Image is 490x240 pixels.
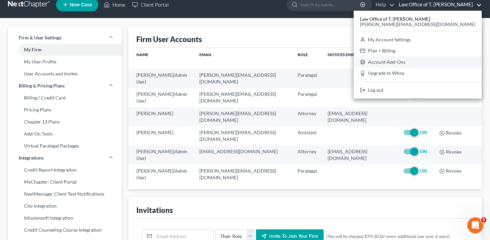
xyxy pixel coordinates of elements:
td: [PERSON_NAME] [128,126,194,145]
a: My User Profile [8,56,122,68]
td: [PERSON_NAME][EMAIL_ADDRESS][DOMAIN_NAME] [194,165,292,184]
a: Plan + Billing [354,45,482,56]
button: Revoke [439,169,462,174]
a: Billing & Pricing Plans [8,80,122,92]
strong: ON [420,168,427,174]
a: NextMessage: Client Text Notifications [8,188,122,200]
th: Notices Email [322,48,397,69]
strong: Law Office of T. [PERSON_NAME] [360,16,430,22]
a: Firm & User Settings [8,32,122,44]
a: Pricing Plans [8,104,122,116]
span: Paralegal [298,72,317,78]
span: New Case [70,2,92,7]
td: [PERSON_NAME][EMAIL_ADDRESS][DOMAIN_NAME] [194,69,292,88]
div: Law Office of T. [PERSON_NAME] [354,11,482,98]
td: [PERSON_NAME][EMAIL_ADDRESS][DOMAIN_NAME] [194,126,292,145]
td: [PERSON_NAME] [128,88,194,107]
a: Credit Counseling Course Integration [8,224,122,236]
span: (Admin User) [136,168,187,180]
a: Clio Integration [8,200,122,212]
td: [PERSON_NAME][EMAIL_ADDRESS][DOMAIN_NAME] [194,107,292,126]
a: Add-On Tools [8,128,122,140]
span: Billing & Pricing Plans [19,82,65,89]
span: Integrations [19,155,44,161]
span: 5 [481,217,486,223]
td: [EMAIL_ADDRESS][DOMAIN_NAME] [194,146,292,165]
td: [EMAIL_ADDRESS][DOMAIN_NAME] [322,107,397,126]
td: [PERSON_NAME] [128,165,194,184]
button: Revoke [439,131,462,136]
strong: ON [420,130,427,135]
a: Integrations [8,152,122,164]
a: User Accounts and Invites [8,68,122,80]
a: Infusionsoft Integration [8,212,122,224]
a: Chapter 13 Plans [8,116,122,128]
a: My Account Settings [354,34,482,45]
a: Account Add-Ons [354,56,482,68]
div: Firm User Accounts [136,34,202,44]
span: Attorney [298,110,316,116]
span: Assistant [298,130,317,135]
td: [EMAIL_ADDRESS][DOMAIN_NAME] [322,146,397,165]
a: Billing / Credit Card [8,92,122,104]
span: Invite to join your firm [269,233,318,239]
th: Email [194,48,292,69]
th: Name [128,48,194,69]
div: Invitations [136,205,173,215]
td: [PERSON_NAME] [128,69,194,88]
span: [PERSON_NAME][EMAIL_ADDRESS][DOMAIN_NAME] [360,21,475,27]
strong: ON [420,149,427,154]
span: Firm & User Settings [19,34,61,41]
iframe: Intercom live chat [467,217,483,233]
td: [PERSON_NAME] [128,107,194,126]
th: Role [292,48,322,69]
button: Revoke [439,150,462,155]
a: Credit Report Integration [8,164,122,176]
a: My Firm [8,44,122,56]
a: MyChapter: Client Portal [8,176,122,188]
span: Paralegal [298,91,317,97]
span: (Admin User) [136,72,187,84]
span: Attorney [298,149,316,154]
span: (You will be charged $99.00 for every additional user over 6 users) [326,233,449,240]
span: Paralegal [298,168,317,174]
a: Upgrade to Whoa [354,68,482,79]
td: [PERSON_NAME][EMAIL_ADDRESS][DOMAIN_NAME] [194,88,292,107]
a: Log out [354,84,482,96]
a: Virtual Paralegal Packages [8,140,122,152]
td: [PERSON_NAME] [128,146,194,165]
